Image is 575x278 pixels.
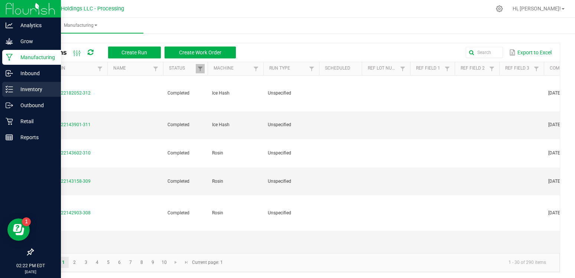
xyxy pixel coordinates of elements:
[69,257,80,268] a: Page 2
[495,5,504,12] div: Manage settings
[170,257,181,268] a: Go to the next page
[33,253,560,272] kendo-pager: Current page: 1
[38,179,91,184] span: MP-20250922143158-309
[18,22,143,29] span: Manufacturing
[169,65,195,71] a: StatusSortable
[81,257,91,268] a: Page 3
[179,49,221,55] span: Create Work Order
[251,64,260,73] a: Filter
[95,64,104,73] a: Filter
[39,65,95,71] a: ExtractionSortable
[212,210,223,215] span: Rosin
[196,64,205,73] a: Filter
[125,257,136,268] a: Page 7
[165,47,236,58] button: Create Work Order
[268,210,291,215] span: Unspecified
[325,65,359,71] a: ScheduledSortable
[6,102,13,109] inline-svg: Outbound
[212,179,223,184] span: Rosin
[487,64,496,73] a: Filter
[168,210,189,215] span: Completed
[212,90,230,96] span: Ice Hash
[38,150,91,156] span: MP-20250922143602-310
[212,122,230,127] span: Ice Hash
[13,53,58,62] p: Manufacturing
[6,54,13,61] inline-svg: Manufacturing
[6,86,13,93] inline-svg: Inventory
[151,64,160,73] a: Filter
[466,47,503,58] input: Search
[6,22,13,29] inline-svg: Analytics
[181,257,192,268] a: Go to the last page
[168,179,189,184] span: Completed
[147,257,158,268] a: Page 9
[268,90,291,96] span: Unspecified
[398,64,407,73] a: Filter
[38,90,91,96] span: MP-20250922182052-312
[3,269,58,275] p: [DATE]
[168,150,189,156] span: Completed
[227,256,552,269] kendo-pager-info: 1 - 30 of 290 items
[92,257,103,268] a: Page 4
[173,259,179,265] span: Go to the next page
[268,122,291,127] span: Unspecified
[505,65,532,71] a: Ref Field 3Sortable
[121,49,147,55] span: Create Run
[6,118,13,125] inline-svg: Retail
[443,64,452,73] a: Filter
[268,150,291,156] span: Unspecified
[38,210,91,215] span: MP-20250922142903-308
[13,133,58,142] p: Reports
[507,46,553,59] button: Export to Excel
[368,65,398,71] a: Ref Lot NumberSortable
[13,69,58,78] p: Inbound
[27,6,124,12] span: Riviera Creek Holdings LLC - Processing
[7,218,30,241] iframe: Resource center
[39,46,241,59] div: All Runs
[532,64,541,73] a: Filter
[22,217,31,226] iframe: Resource center unread badge
[114,257,125,268] a: Page 6
[461,65,487,71] a: Ref Field 2Sortable
[6,70,13,77] inline-svg: Inbound
[13,101,58,110] p: Outbound
[214,65,251,71] a: MachineSortable
[13,21,58,30] p: Analytics
[18,18,143,33] a: Manufacturing
[6,38,13,45] inline-svg: Grow
[268,179,291,184] span: Unspecified
[6,134,13,141] inline-svg: Reports
[416,65,442,71] a: Ref Field 1Sortable
[513,6,561,12] span: Hi, [PERSON_NAME]!
[13,37,58,46] p: Grow
[13,85,58,94] p: Inventory
[58,257,69,268] a: Page 1
[113,65,151,71] a: NameSortable
[168,122,189,127] span: Completed
[38,122,91,127] span: MP-20250922143901-311
[13,117,58,126] p: Retail
[307,64,316,73] a: Filter
[212,150,223,156] span: Rosin
[3,262,58,269] p: 02:22 PM EDT
[183,259,189,265] span: Go to the last page
[108,47,161,58] button: Create Run
[136,257,147,268] a: Page 8
[168,90,189,96] span: Completed
[159,257,170,268] a: Page 10
[269,65,307,71] a: Run TypeSortable
[103,257,114,268] a: Page 5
